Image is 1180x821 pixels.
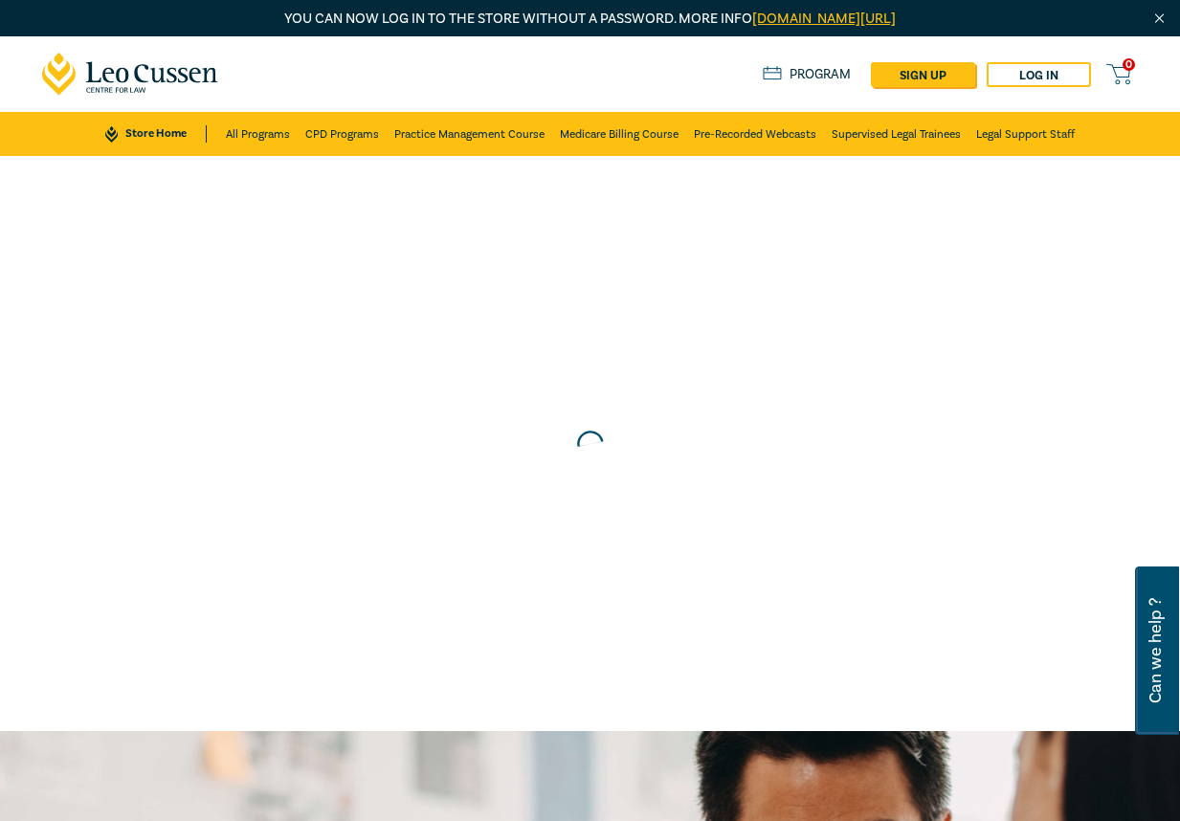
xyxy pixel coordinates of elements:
a: Program [763,66,852,83]
a: Legal Support Staff [976,112,1075,156]
a: CPD Programs [305,112,379,156]
a: [DOMAIN_NAME][URL] [752,10,896,28]
a: Medicare Billing Course [560,112,679,156]
a: sign up [871,62,975,87]
a: Practice Management Course [394,112,545,156]
a: Pre-Recorded Webcasts [694,112,816,156]
p: You can now log in to the store without a password. More info [42,9,1139,30]
span: Can we help ? [1147,578,1165,723]
span: 0 [1123,58,1135,71]
a: All Programs [226,112,290,156]
a: Store Home [105,125,206,143]
a: Log in [987,62,1091,87]
a: Supervised Legal Trainees [832,112,961,156]
img: Close [1151,11,1168,27]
